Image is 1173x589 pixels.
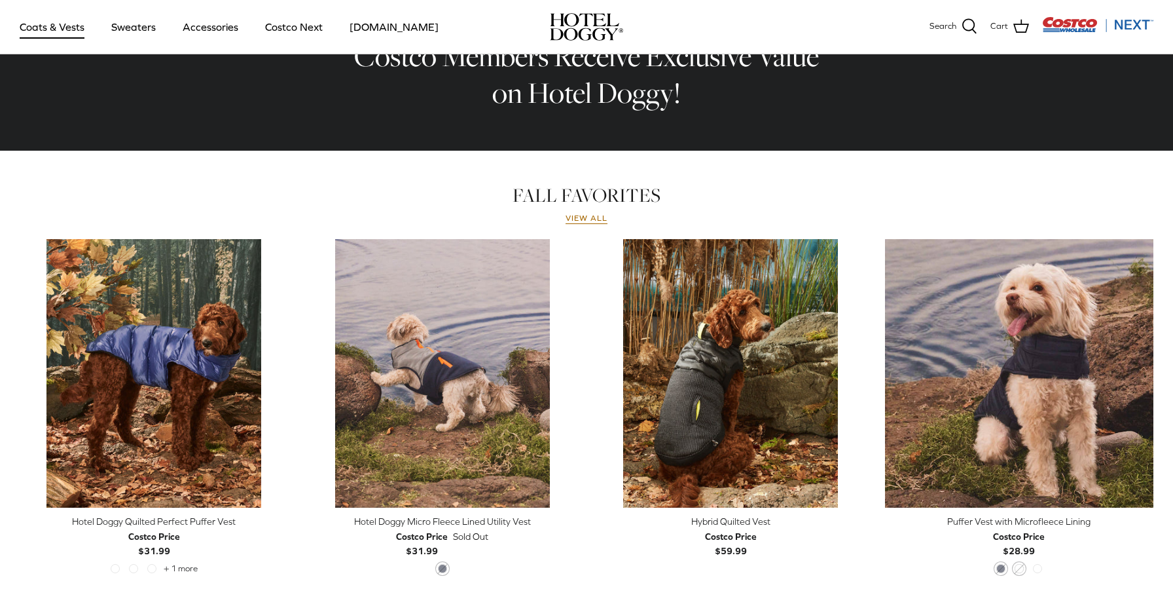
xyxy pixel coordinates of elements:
[8,5,96,49] a: Coats & Vests
[128,529,180,556] b: $31.99
[550,13,623,41] img: hoteldoggycom
[20,239,289,508] a: Hotel Doggy Quilted Perfect Puffer Vest
[1042,25,1153,35] a: Visit Costco Next
[990,18,1029,35] a: Cart
[20,514,289,558] a: Hotel Doggy Quilted Perfect Puffer Vest Costco Price$31.99
[128,529,180,544] div: Costco Price
[171,5,250,49] a: Accessories
[993,529,1045,544] div: Costco Price
[308,239,577,508] a: Hotel Doggy Micro Fleece Lined Utility Vest
[164,564,198,573] span: + 1 more
[596,514,865,558] a: Hybrid Quilted Vest Costco Price$59.99
[929,18,977,35] a: Search
[253,5,334,49] a: Costco Next
[396,529,448,556] b: $31.99
[705,529,757,556] b: $59.99
[308,514,577,529] div: Hotel Doggy Micro Fleece Lined Utility Vest
[338,5,450,49] a: [DOMAIN_NAME]
[566,214,607,224] a: View all
[993,529,1045,556] b: $28.99
[705,529,757,544] div: Costco Price
[885,514,1154,529] div: Puffer Vest with Microfleece Lining
[1042,16,1153,33] img: Costco Next
[99,5,168,49] a: Sweaters
[453,529,488,544] span: Sold Out
[20,514,289,529] div: Hotel Doggy Quilted Perfect Puffer Vest
[396,529,448,544] div: Costco Price
[929,20,956,33] span: Search
[596,239,865,508] a: Hybrid Quilted Vest
[344,38,829,112] h2: Costco Members Receive Exclusive Value on Hotel Doggy!
[885,239,1154,508] a: Puffer Vest with Microfleece Lining
[550,13,623,41] a: hoteldoggy.com hoteldoggycom
[308,514,577,558] a: Hotel Doggy Micro Fleece Lined Utility Vest Costco Price$31.99 Sold Out
[990,20,1008,33] span: Cart
[885,514,1154,558] a: Puffer Vest with Microfleece Lining Costco Price$28.99
[513,182,660,208] a: FALL FAVORITES
[596,514,865,529] div: Hybrid Quilted Vest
